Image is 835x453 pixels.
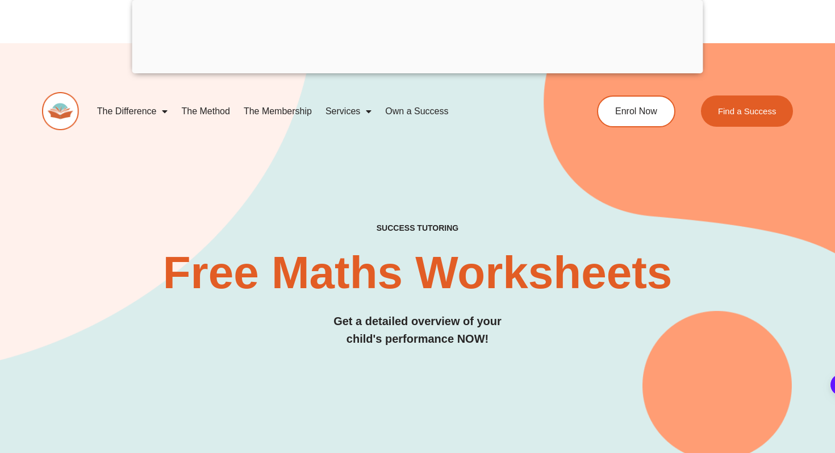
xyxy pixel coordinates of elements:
[42,313,794,348] h3: Get a detailed overview of your child's performance NOW!
[597,95,675,127] a: Enrol Now
[778,398,835,453] iframe: Chat Widget
[701,95,794,127] a: Find a Success
[237,98,319,124] a: The Membership
[90,98,554,124] nav: Menu
[90,98,175,124] a: The Difference
[615,107,657,116] span: Enrol Now
[174,98,236,124] a: The Method
[42,250,794,296] h2: Free Maths Worksheets​
[319,98,378,124] a: Services
[378,98,455,124] a: Own a Success
[718,107,776,115] span: Find a Success
[42,223,794,233] h4: SUCCESS TUTORING​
